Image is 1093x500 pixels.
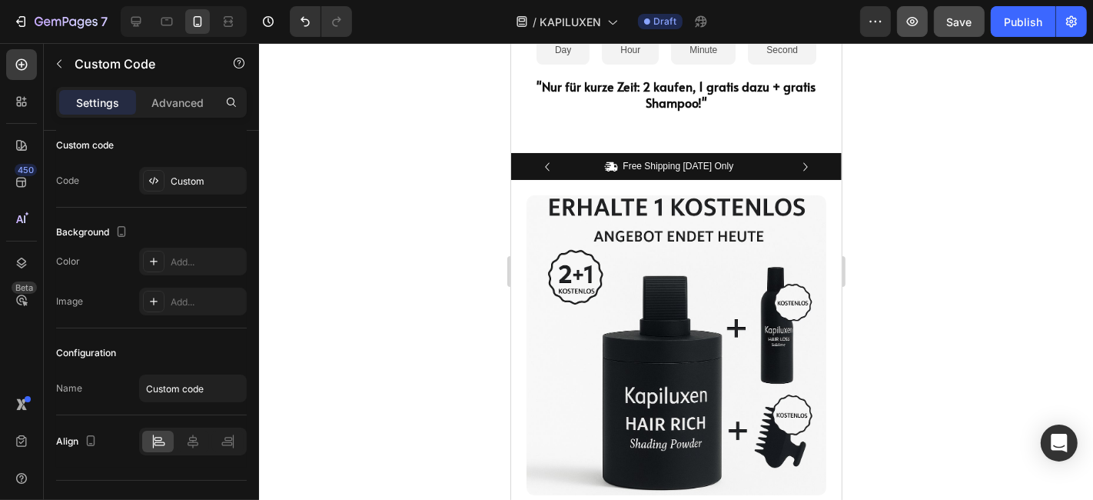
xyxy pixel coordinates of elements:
[56,174,79,188] div: Code
[171,255,243,269] div: Add...
[991,6,1055,37] button: Publish
[75,55,205,73] p: Custom Code
[1041,425,1078,462] div: Open Intercom Messenger
[947,15,972,28] span: Save
[56,432,100,452] div: Align
[28,115,45,132] button: Carousel Back Arrow
[540,14,601,30] span: KAPILUXEN
[6,6,115,37] button: 7
[290,6,352,37] div: Undo/Redo
[151,95,204,111] p: Advanced
[653,15,676,28] span: Draft
[101,12,108,31] p: 7
[56,295,83,308] div: Image
[1004,14,1042,30] div: Publish
[56,222,131,243] div: Background
[56,382,82,395] div: Name
[171,175,243,188] div: Custom
[533,14,537,30] span: /
[26,35,305,68] strong: "Nur für kurze Zeit: 2 kaufen, 1 gratis dazu + gratis Shampoo!"
[934,6,985,37] button: Save
[56,255,80,268] div: Color
[15,164,37,176] div: 450
[286,115,303,132] button: Carousel Next Arrow
[171,295,243,309] div: Add...
[111,118,222,130] p: Free Shipping [DATE] Only
[56,138,114,152] div: Custom code
[76,95,119,111] p: Settings
[12,282,37,294] div: Beta
[511,43,842,500] iframe: Design area
[56,346,116,360] div: Configuration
